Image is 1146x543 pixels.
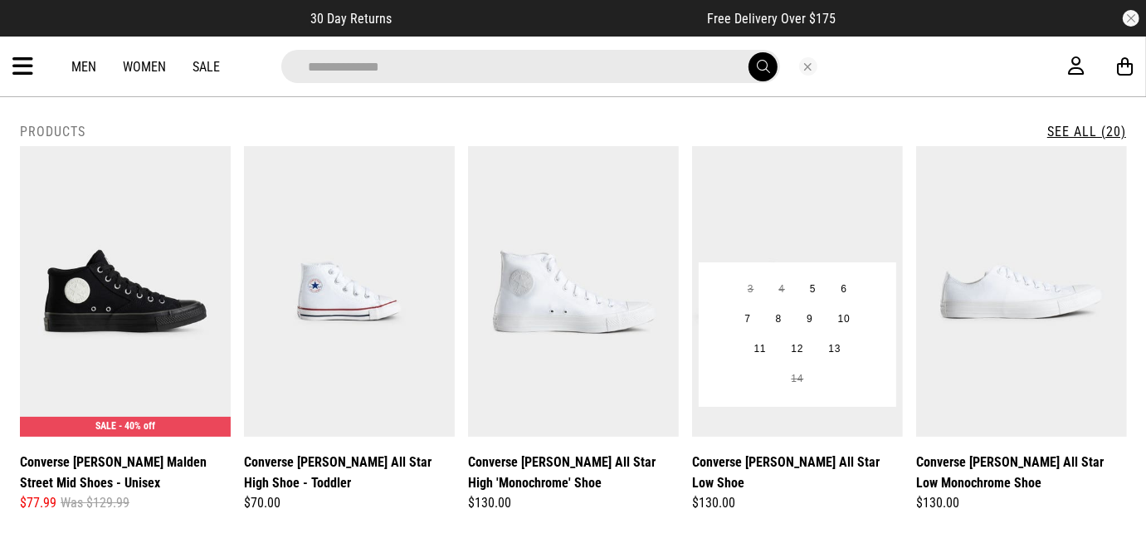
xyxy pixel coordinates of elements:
button: 4 [767,275,797,305]
div: $130.00 [692,493,903,513]
button: 6 [828,275,859,305]
button: 11 [742,335,779,364]
button: 7 [732,305,763,335]
button: 3 [735,275,766,305]
a: Converse [PERSON_NAME] Malden Street Mid Shoes - Unisex [20,452,231,493]
h2: Products [20,124,85,139]
a: Women [123,59,166,75]
button: 10 [826,305,863,335]
button: 9 [794,305,825,335]
div: $130.00 [468,493,679,513]
a: Converse [PERSON_NAME] All Star Low Monochrome Shoe [916,452,1127,493]
button: 13 [816,335,853,364]
span: Free Delivery Over $175 [707,11,836,27]
a: Men [71,59,96,75]
a: See All (20) [1047,124,1126,139]
span: Was $129.99 [61,493,129,513]
span: - 40% off [119,420,155,432]
img: Converse Chuck Taylor All Star High 'monochrome' Shoe in White [468,146,679,437]
div: $70.00 [244,493,455,513]
a: Converse [PERSON_NAME] All Star Low Shoe [692,452,903,493]
button: Close search [799,57,817,76]
a: Converse [PERSON_NAME] All Star High 'Monochrome' Shoe [468,452,679,493]
button: 5 [797,275,828,305]
iframe: Customer reviews powered by Trustpilot [425,10,674,27]
span: $77.99 [20,493,56,513]
div: $130.00 [916,493,1127,513]
img: Converse Chuck Taylor All Star Low Monochrome Shoe in White [916,146,1127,437]
img: Converse Chuck Taylor All Star Low Shoe in White [692,146,903,437]
img: Converse Chuck Taylor All Star High Shoe - Toddler in White [244,146,455,437]
button: Open LiveChat chat widget [13,7,63,56]
span: SALE [95,420,116,432]
span: 30 Day Returns [310,11,392,27]
img: Converse Chuck Taylor Malden Street Mid Shoes - Unisex in Black [20,146,231,437]
button: 12 [779,335,817,364]
a: Converse [PERSON_NAME] All Star High Shoe - Toddler [244,452,455,493]
a: Sale [193,59,220,75]
button: 8 [763,305,794,335]
button: 14 [779,364,817,394]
